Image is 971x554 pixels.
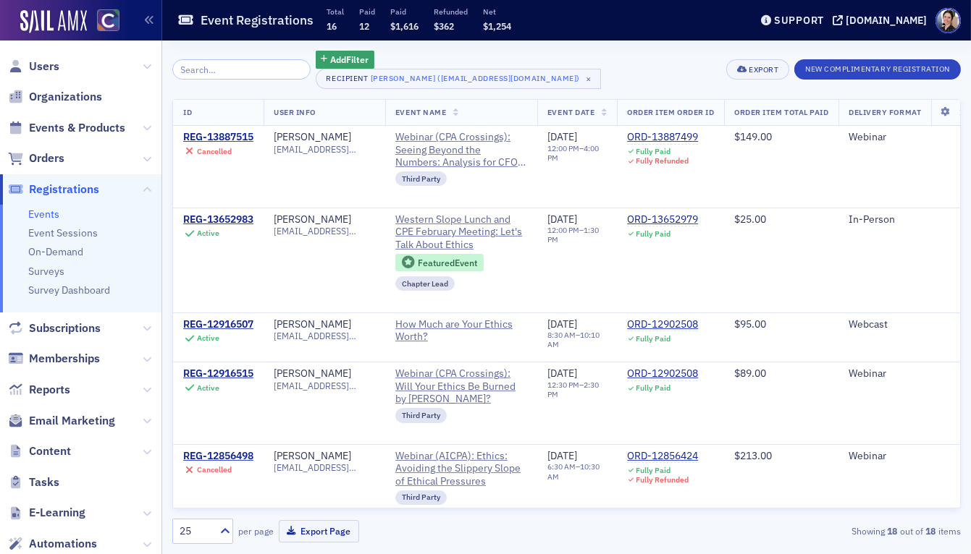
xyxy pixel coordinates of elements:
a: REG-12856498 [183,450,253,463]
a: Organizations [8,89,102,105]
div: Fully Refunded [636,156,689,166]
a: Memberships [8,351,100,367]
span: $149.00 [734,130,772,143]
a: [PERSON_NAME] [274,213,351,226]
a: Surveys [28,265,64,278]
strong: 18 [885,524,900,537]
a: View Homepage [87,9,119,34]
span: Tasks [29,474,59,490]
div: – [547,226,607,244]
a: New Complimentary Registration [794,61,961,74]
span: × [582,72,595,85]
span: $362 [434,20,454,32]
time: 12:30 PM [547,380,579,390]
div: [DOMAIN_NAME] [846,14,927,27]
a: Events & Products [8,120,125,136]
button: Export Page [279,520,359,542]
a: ORD-12902508 [627,318,698,331]
time: 12:00 PM [547,143,579,153]
a: ORD-13887499 [627,131,698,144]
span: Events & Products [29,120,125,136]
a: ORD-12902508 [627,367,698,380]
span: $213.00 [734,449,772,462]
a: Reports [8,382,70,398]
div: Fully Refunded [636,475,689,485]
span: $25.00 [734,213,766,226]
div: Cancelled [197,465,232,474]
a: Registrations [8,182,99,197]
a: How Much are Your Ethics Worth? [395,318,527,344]
a: [PERSON_NAME] [274,450,351,463]
span: Orders [29,150,64,166]
span: Event Name [395,107,446,117]
a: Webinar (CPA Crossings): Will Your Ethics Be Burned by [PERSON_NAME]? [395,367,527,406]
a: REG-13887515 [183,131,253,144]
div: Fully Paid [636,466,671,475]
div: Featured Event [418,259,477,267]
div: Cancelled [197,147,232,156]
a: REG-12916515 [183,367,253,380]
span: Users [29,59,59,74]
a: Webinar (AICPA): Ethics: Avoiding the Slippery Slope of Ethical Pressures [395,450,527,488]
span: Webinar (CPA Crossings): Will Your Ethics Be Burned by Burnout? [395,367,527,406]
span: Content [29,443,71,459]
div: Recipient [327,74,369,83]
img: SailAMX [97,9,119,32]
span: [DATE] [547,449,577,462]
button: New Complimentary Registration [794,59,961,80]
a: Survey Dashboard [28,284,110,297]
a: [PERSON_NAME] [274,318,351,331]
div: In-Person [849,213,921,226]
p: Net [483,7,511,17]
div: Support [774,14,824,27]
span: Delivery Format [849,107,921,117]
div: Active [197,229,219,238]
button: AddFilter [316,51,375,69]
a: Tasks [8,474,59,490]
div: Webinar [849,450,921,463]
a: [PERSON_NAME] [274,367,351,380]
time: 1:30 PM [547,225,599,244]
a: REG-12916507 [183,318,253,331]
a: ORD-13652979 [627,213,698,226]
div: Webinar [849,131,921,144]
span: Memberships [29,351,100,367]
div: [PERSON_NAME] ([EMAIL_ADDRESS][DOMAIN_NAME]) [371,71,580,85]
span: $1,616 [390,20,419,32]
span: [EMAIL_ADDRESS][DOMAIN_NAME] [274,462,375,473]
div: Fully Paid [636,334,671,344]
button: [DOMAIN_NAME] [833,15,932,25]
span: $1,254 [483,20,511,32]
span: 16 [327,20,337,32]
p: Refunded [434,7,468,17]
span: ID [183,107,192,117]
button: Export [726,59,789,80]
input: Search… [172,59,311,80]
a: Orders [8,150,64,166]
span: Registrations [29,182,99,197]
span: 12 [359,20,369,32]
span: [EMAIL_ADDRESS][DOMAIN_NAME] [274,331,375,341]
div: Chapter Lead [395,276,455,291]
div: Active [197,383,219,393]
a: REG-13652983 [183,213,253,226]
span: Order Item Total Paid [734,107,828,117]
span: Subscriptions [29,320,101,336]
div: – [547,462,607,481]
div: Webinar [849,367,921,380]
p: Paid [390,7,419,17]
a: Webinar (CPA Crossings): Seeing Beyond the Numbers: Analysis for CFOs & Controllers🗓️ [395,131,527,169]
div: Showing out of items [708,524,961,537]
